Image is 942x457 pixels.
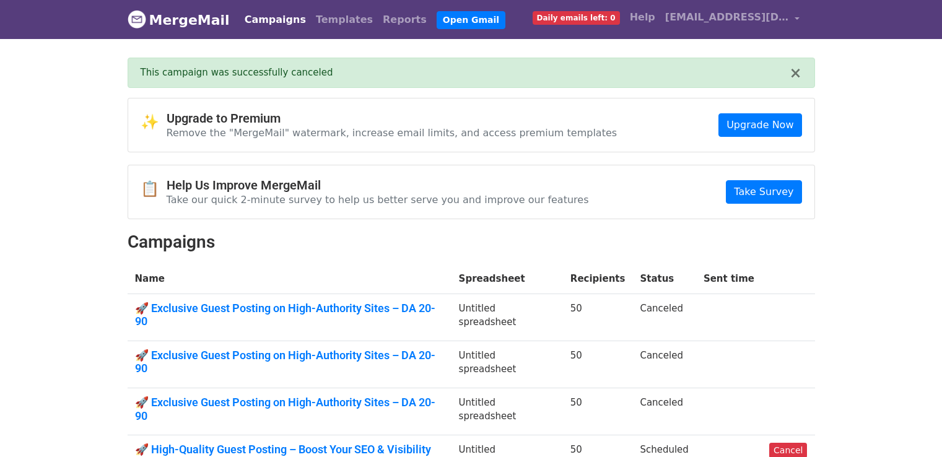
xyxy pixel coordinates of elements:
[167,111,617,126] h4: Upgrade to Premium
[528,5,625,30] a: Daily emails left: 0
[563,341,633,388] td: 50
[451,341,563,388] td: Untitled spreadsheet
[563,294,633,341] td: 50
[437,11,505,29] a: Open Gmail
[135,349,444,375] a: 🚀 Exclusive Guest Posting on High-Authority Sites – DA 20-90
[451,294,563,341] td: Untitled spreadsheet
[135,302,444,328] a: 🚀 Exclusive Guest Posting on High-Authority Sites – DA 20-90
[533,11,620,25] span: Daily emails left: 0
[128,10,146,28] img: MergeMail logo
[240,7,311,32] a: Campaigns
[141,66,790,80] div: This campaign was successfully canceled
[378,7,432,32] a: Reports
[128,7,230,33] a: MergeMail
[311,7,378,32] a: Templates
[632,341,696,388] td: Canceled
[128,264,451,294] th: Name
[128,232,815,253] h2: Campaigns
[632,294,696,341] td: Canceled
[451,264,563,294] th: Spreadsheet
[726,180,801,204] a: Take Survey
[660,5,805,34] a: [EMAIL_ADDRESS][DOMAIN_NAME]
[563,388,633,435] td: 50
[167,126,617,139] p: Remove the "MergeMail" watermark, increase email limits, and access premium templates
[135,396,444,422] a: 🚀 Exclusive Guest Posting on High-Authority Sites – DA 20-90
[625,5,660,30] a: Help
[718,113,801,137] a: Upgrade Now
[665,10,789,25] span: [EMAIL_ADDRESS][DOMAIN_NAME]
[632,264,696,294] th: Status
[167,193,589,206] p: Take our quick 2-minute survey to help us better serve you and improve our features
[141,113,167,131] span: ✨
[696,264,762,294] th: Sent time
[451,388,563,435] td: Untitled spreadsheet
[135,443,444,456] a: 🚀 High-Quality Guest Posting – Boost Your SEO & Visibility
[167,178,589,193] h4: Help Us Improve MergeMail
[141,180,167,198] span: 📋
[789,66,801,81] button: ×
[563,264,633,294] th: Recipients
[632,388,696,435] td: Canceled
